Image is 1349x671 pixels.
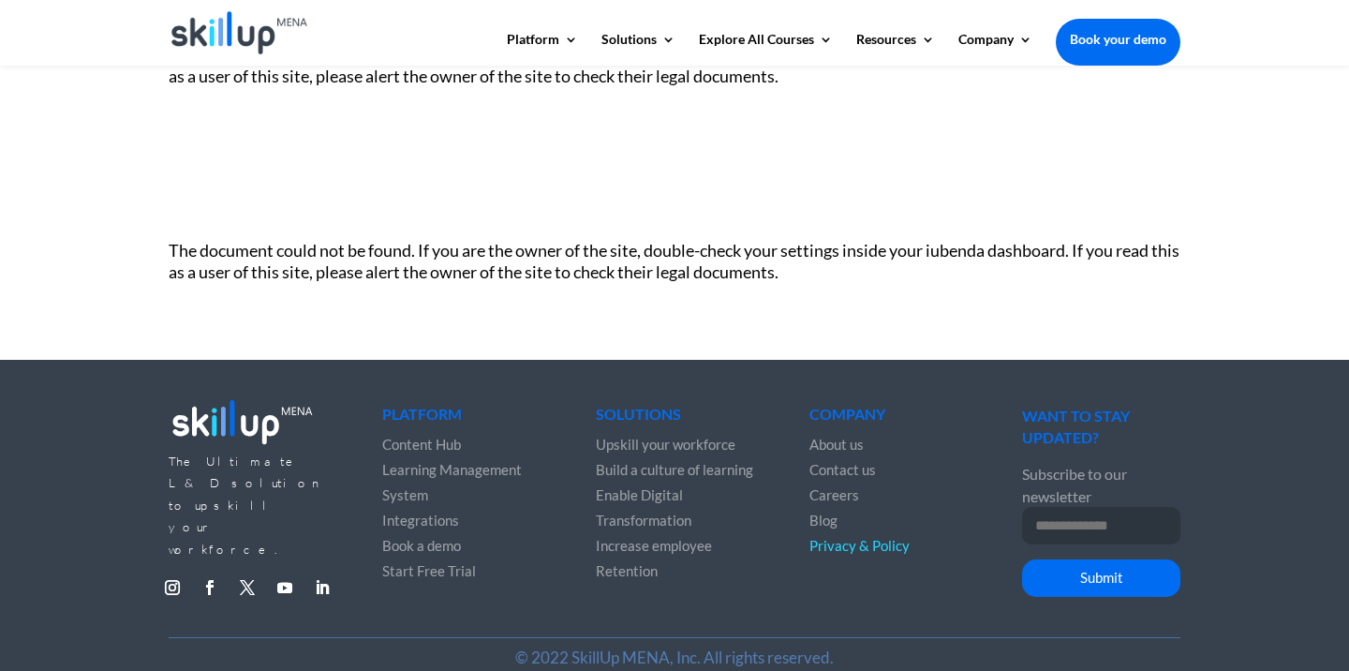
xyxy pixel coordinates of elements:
button: Submit [1022,559,1179,597]
a: Follow on X [232,573,262,603]
a: Contact us [809,461,876,478]
h4: Solutions [596,407,753,431]
h4: Company [809,407,967,431]
a: Learning Management System [382,461,522,503]
p: © 2022 SkillUp MENA, Inc. All rights reserved. [169,647,1180,668]
a: Start Free Trial [382,562,476,579]
span: Submit [1080,569,1123,586]
a: Privacy & Policy [809,537,910,554]
a: Resources [856,33,935,65]
a: Follow on LinkedIn [307,573,337,603]
a: Follow on Facebook [195,573,225,603]
div: The document could not be found. If you are the owner of the site, double-check your settings ins... [169,240,1180,284]
img: Skillup Mena [171,11,307,54]
a: Solutions [601,33,675,65]
a: Careers [809,486,859,503]
a: Upskill your workforce [596,436,735,453]
a: Integrations [382,512,459,529]
div: The document could not be found. If you are the owner of the site, double-check your settings ins... [169,44,1180,88]
a: Increase employee Retention [596,537,712,579]
a: Enable Digital Transformation [596,486,691,529]
a: Platform [507,33,578,65]
a: Build a culture of learning [596,461,753,478]
a: Follow on Instagram [157,573,187,603]
span: WANT TO STAY UPDATED? [1022,407,1130,446]
a: Book a demo [382,537,461,554]
a: Book your demo [1056,19,1180,60]
h4: Platform [382,407,540,431]
a: About us [809,436,864,453]
a: Content Hub [382,436,461,453]
a: Explore All Courses [699,33,833,65]
span: The Ultimate L&D solution to upskill your workforce. [169,454,323,557]
a: Follow on Youtube [270,573,300,603]
iframe: Chat Widget [1255,581,1349,671]
a: Company [958,33,1032,65]
img: footer_logo [169,394,317,449]
a: Blog [809,512,838,529]
p: Subscribe to our newsletter [1022,463,1179,507]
